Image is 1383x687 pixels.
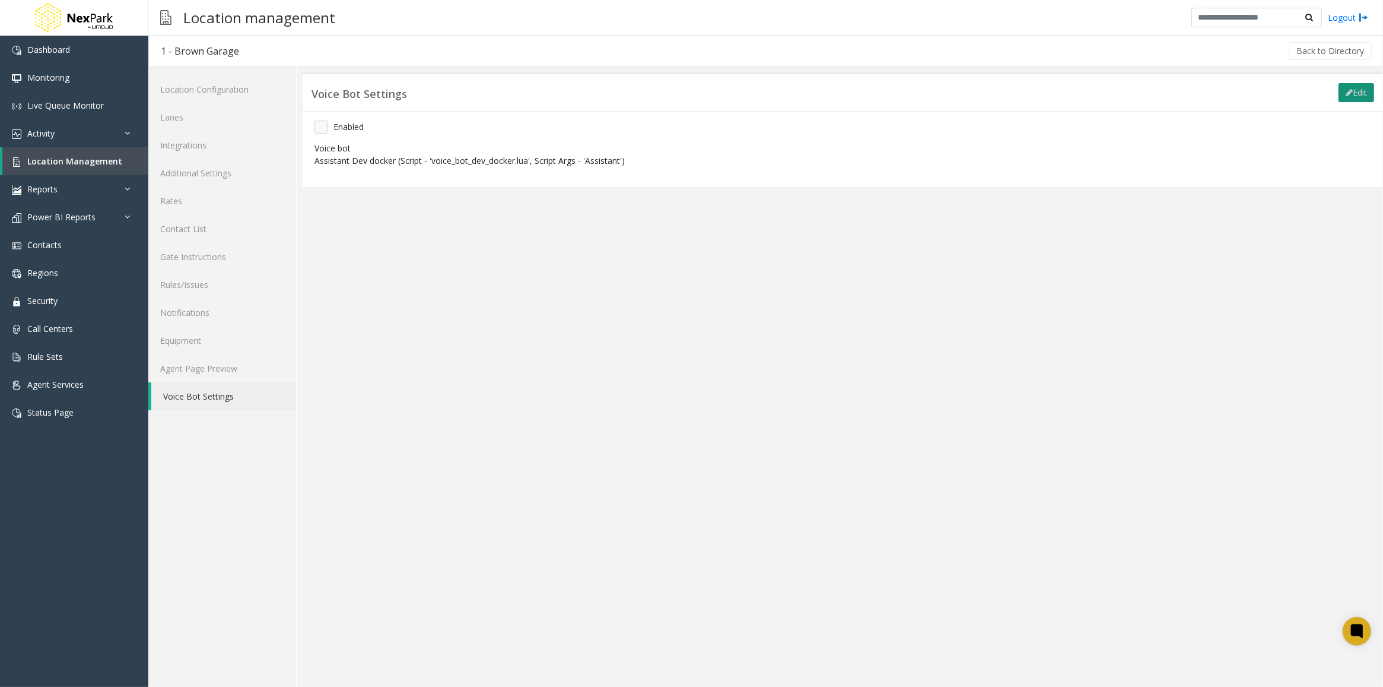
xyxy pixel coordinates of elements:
span: Reports [27,183,58,195]
a: Location Configuration [148,75,296,103]
span: Regions [27,267,58,278]
img: 'icon' [12,409,21,418]
img: 'icon' [12,241,21,251]
img: 'icon' [12,102,21,111]
img: logout [1359,11,1368,24]
span: Activity [27,128,55,139]
img: 'icon' [12,46,21,55]
span: Live Queue Monitor [27,100,104,111]
span: Contacts [27,239,62,251]
a: Voice Bot Settings [151,382,296,410]
a: Agent Page Preview [148,354,296,382]
p: Assistant Dev docker (Script - 'voice_bot_dev_docker.lua', Script Args - 'Assistant') [314,154,655,167]
img: 'icon' [12,213,21,223]
span: Rule Sets [27,351,63,362]
span: Status Page [27,407,74,418]
span: Security [27,295,58,306]
a: Logout [1328,11,1368,24]
span: Call Centers [27,323,73,334]
h3: Location management [177,3,341,32]
img: 'icon' [12,325,21,334]
a: Location Management [2,147,148,175]
span: Agent Services [27,379,84,390]
img: 'icon' [12,185,21,195]
span: Enabled [333,121,364,133]
div: Voice bot [314,142,655,154]
a: Integrations [148,131,296,159]
img: 'icon' [12,157,21,167]
img: 'icon' [12,269,21,278]
a: Gate Instructions [148,243,296,271]
span: Power BI Reports [27,211,96,223]
img: 'icon' [12,297,21,306]
button: Back to Directory [1289,42,1372,60]
a: Notifications [148,299,296,327]
img: 'icon' [12,381,21,390]
div: 1 - Brown Garage [161,43,239,59]
span: Location Management [27,156,122,167]
img: pageIcon [160,3,171,32]
img: 'icon' [12,353,21,362]
a: Equipment [148,327,296,354]
a: Lanes [148,103,296,131]
button: Edit [1339,83,1374,102]
img: 'icon' [12,74,21,83]
a: Contact List [148,215,296,243]
a: Rates [148,187,296,215]
img: 'icon' [12,129,21,139]
span: Monitoring [27,72,69,83]
h3: Voice Bot Settings [311,88,407,101]
a: Rules/Issues [148,271,296,299]
a: Additional Settings [148,159,296,187]
span: Dashboard [27,44,70,55]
